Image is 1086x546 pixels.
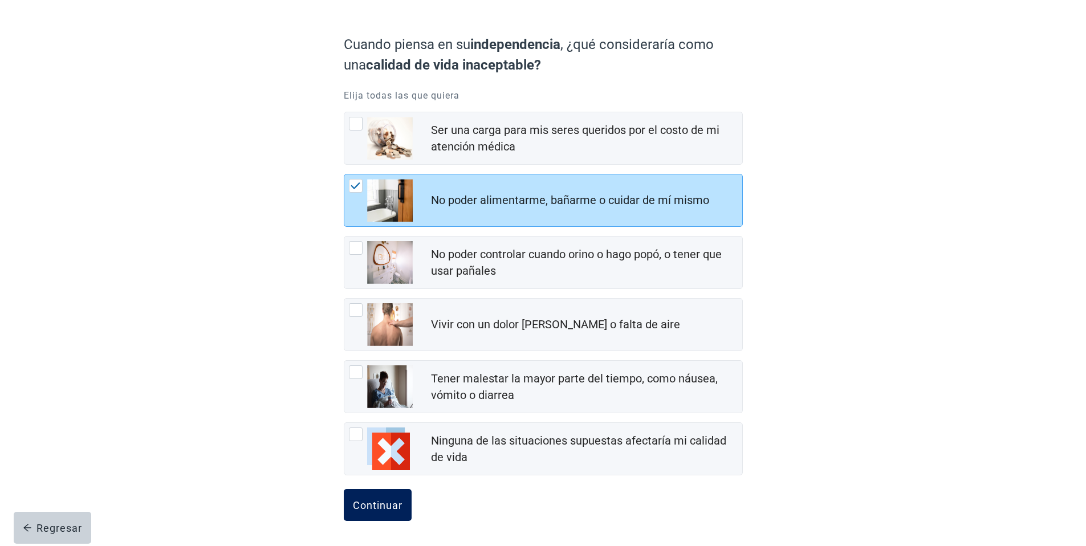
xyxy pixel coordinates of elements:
[14,512,91,544] button: arrow-leftRegresar
[470,36,560,52] strong: independencia
[344,89,743,103] p: Elija todas las que quiera
[344,422,743,475] div: Ninguna de las situaciones supuestas afectaría mi calidad de vida, checkbox, not checked
[366,57,541,73] strong: calidad de vida inaceptable?
[344,174,743,227] div: No poder alimentarme, bañarme o cuidar de mí mismo, checkbox, checked
[431,370,735,404] div: Tener malestar la mayor parte del tiempo, como náusea, vómito o diarrea
[431,246,735,279] div: No poder controlar cuando orino o hago popó, o tener que usar pañales
[344,112,743,165] div: Ser una carga para mis seres queridos por el costo de mi atención médica, checkbox, not checked
[344,34,737,75] label: Cuando piensa en su , ¿qué consideraría como una
[431,122,735,155] div: Ser una carga para mis seres queridos por el costo de mi atención médica
[431,433,735,466] div: Ninguna de las situaciones supuestas afectaría mi calidad de vida
[344,360,743,413] div: Tener malestar la mayor parte del tiempo, como náusea, vómito o diarrea, checkbox, not checked
[344,489,412,521] button: Continuar
[431,192,709,209] div: No poder alimentarme, bañarme o cuidar de mí mismo
[344,298,743,351] div: Vivir con un dolor severo constante o falta de aire, checkbox, not checked
[23,522,82,533] div: Regresar
[353,499,402,511] div: Continuar
[23,523,32,532] span: arrow-left
[431,316,680,333] div: Vivir con un dolor [PERSON_NAME] o falta de aire
[344,236,743,289] div: No poder controlar cuando orino o hago popó, o tener que usar pañales, checkbox, not checked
